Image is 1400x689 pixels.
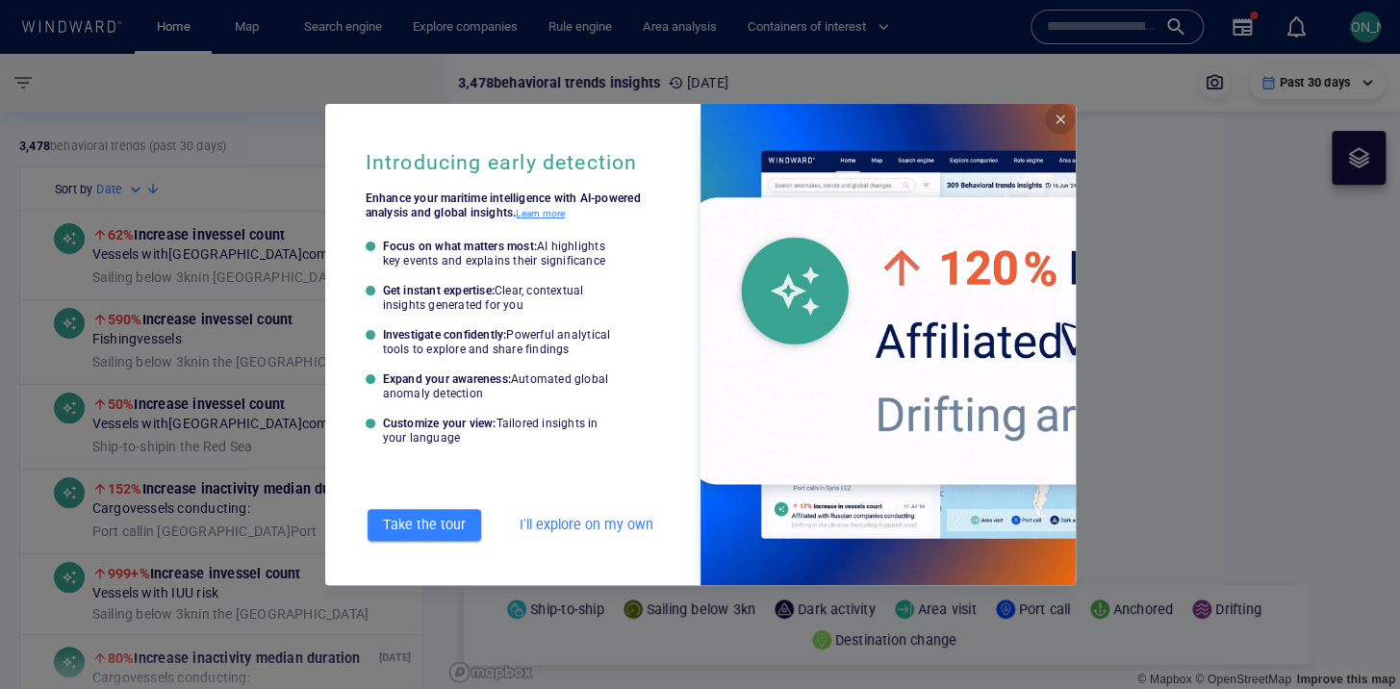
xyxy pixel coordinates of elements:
[383,240,618,268] p: Focus on what matters most:
[383,372,609,400] p: Automated global anomaly detection
[383,372,618,401] p: Expand your awareness:
[1318,602,1386,675] iframe: Chat
[1045,104,1076,135] button: Close
[368,509,481,541] button: Take the tour
[383,284,584,312] p: Clear, contextual insights generated for you
[383,417,598,445] p: Tailored insights in your language
[383,284,618,313] p: Get instant expertise:
[520,513,653,537] span: I'll explore on my own
[383,328,618,357] p: Investigate confidently:
[366,150,638,176] h5: Introducing early detection
[512,507,661,543] button: I'll explore on my own
[383,417,618,446] p: Customize your view:
[516,208,565,220] a: Learn more
[383,240,605,268] p: AI highlights key events and explains their significance
[700,104,1077,585] img: earlyDetectionWelcomeGif.387a206c.gif
[366,191,660,220] p: Enhance your maritime intelligence with AI-powered analysis and global insights.
[377,513,471,537] span: Take the tour
[383,328,611,356] p: Powerful analytical tools to explore and share findings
